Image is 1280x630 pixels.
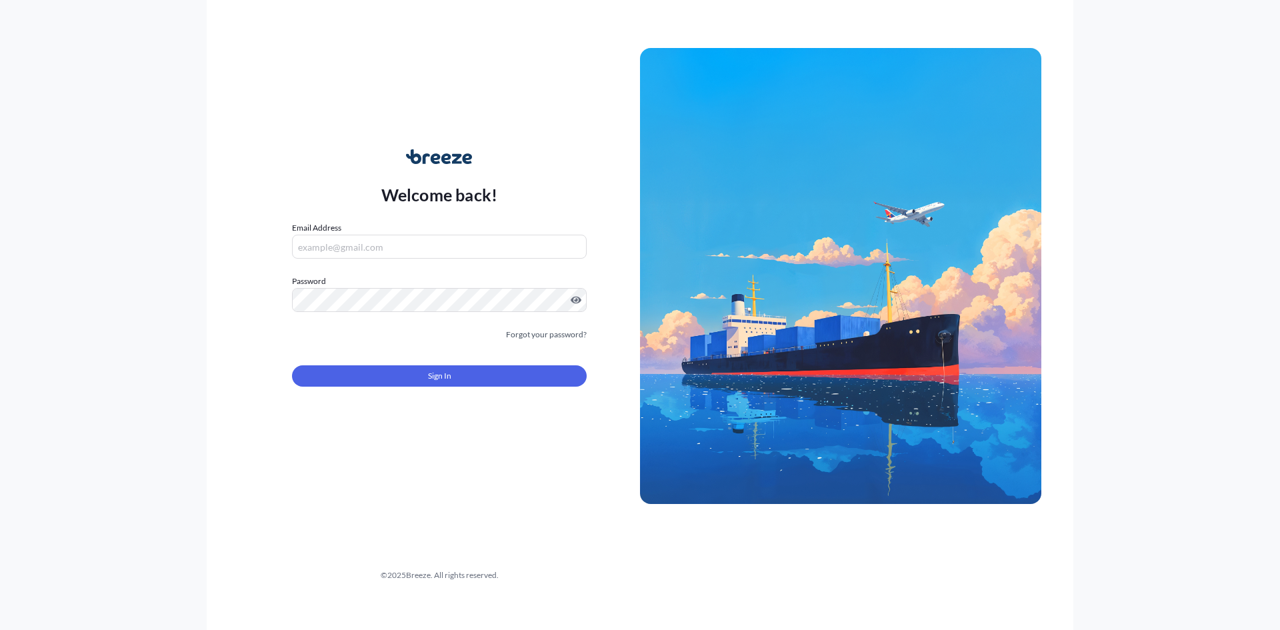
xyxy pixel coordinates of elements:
[292,221,341,235] label: Email Address
[506,328,587,341] a: Forgot your password?
[381,184,498,205] p: Welcome back!
[292,365,587,387] button: Sign In
[640,48,1041,504] img: Ship illustration
[428,369,451,383] span: Sign In
[292,275,587,288] label: Password
[239,569,640,582] div: © 2025 Breeze. All rights reserved.
[292,235,587,259] input: example@gmail.com
[571,295,581,305] button: Show password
